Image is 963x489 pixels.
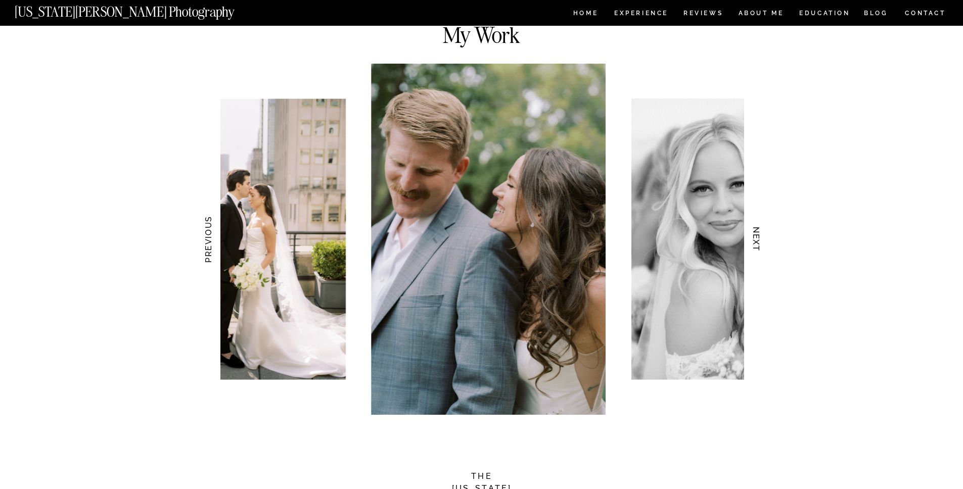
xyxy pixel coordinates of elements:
a: EDUCATION [798,10,851,19]
h3: NEXT [751,208,761,271]
a: BLOG [864,10,888,19]
a: HOME [571,10,600,19]
a: ABOUT ME [738,10,784,19]
a: CONTACT [904,8,946,19]
a: [US_STATE][PERSON_NAME] Photography [15,5,268,14]
h2: VIEW [457,8,507,20]
h3: PREVIOUS [202,208,213,271]
h2: My Work [407,24,557,41]
a: Experience [614,10,667,19]
a: REVIEWS [683,10,721,19]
